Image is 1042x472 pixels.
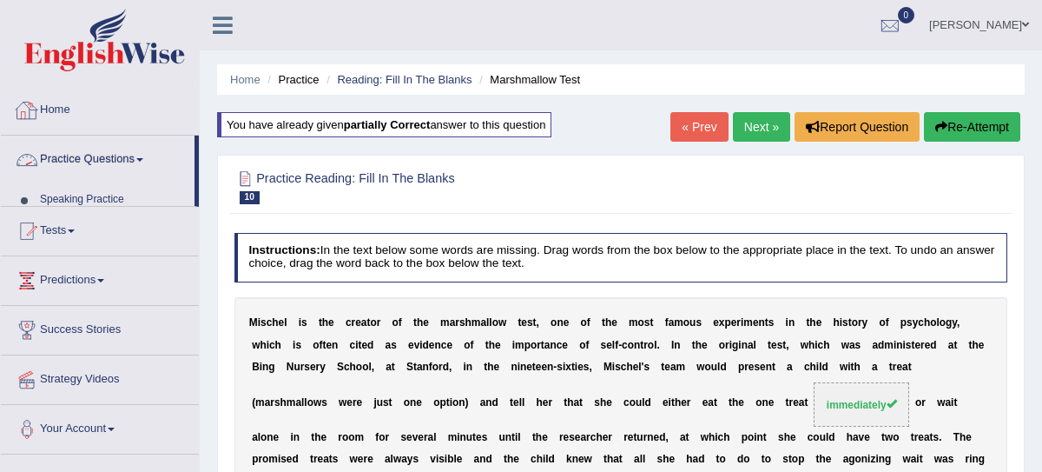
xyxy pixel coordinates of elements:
[930,339,936,351] b: d
[432,361,439,373] b: o
[295,339,301,351] b: s
[489,339,495,351] b: h
[587,316,590,329] b: f
[930,316,936,329] b: o
[579,339,585,351] b: o
[862,316,868,329] b: y
[669,316,675,329] b: a
[547,361,553,373] b: n
[368,361,371,373] b: l
[713,316,719,329] b: e
[485,339,489,351] b: t
[768,316,775,329] b: s
[749,361,755,373] b: e
[804,361,810,373] b: c
[696,361,704,373] b: w
[906,339,912,351] b: s
[464,361,466,373] b: i
[230,73,260,86] a: Home
[650,316,653,329] b: t
[344,118,431,131] b: partially correct
[615,361,621,373] b: s
[840,316,842,329] b: i
[240,191,260,204] span: 10
[268,361,274,373] b: g
[725,339,729,351] b: r
[902,339,905,351] b: i
[470,339,473,351] b: f
[518,361,520,373] b: i
[361,339,367,351] b: e
[275,339,281,351] b: h
[918,316,924,329] b: c
[601,339,607,351] b: s
[441,339,447,351] b: c
[304,361,310,373] b: s
[720,361,726,373] b: d
[633,361,639,373] b: e
[911,339,914,351] b: t
[413,361,417,373] b: t
[423,339,429,351] b: d
[320,361,326,373] b: y
[524,339,531,351] b: p
[696,339,702,351] b: h
[518,316,521,329] b: t
[924,316,930,329] b: h
[550,339,556,351] b: n
[272,316,278,329] b: h
[744,361,749,373] b: r
[531,339,537,351] b: o
[406,361,413,373] b: S
[544,339,551,351] b: a
[841,339,849,351] b: w
[322,316,328,329] b: h
[754,339,756,351] b: l
[736,316,741,329] b: r
[328,316,334,329] b: e
[948,339,954,351] b: a
[455,316,459,329] b: r
[612,361,615,373] b: i
[541,339,544,351] b: t
[753,316,759,329] b: e
[900,316,907,329] b: p
[355,339,358,351] b: i
[855,339,861,351] b: s
[656,339,659,351] b: .
[692,339,696,351] b: t
[702,339,708,351] b: e
[511,361,517,373] b: n
[858,316,862,329] b: r
[367,339,373,351] b: d
[580,316,586,329] b: o
[705,361,711,373] b: o
[532,361,536,373] b: t
[957,316,960,329] b: ,
[258,316,260,329] b: i
[768,339,771,351] b: t
[925,339,931,351] b: e
[563,361,565,373] b: i
[536,361,542,373] b: e
[413,316,417,329] b: t
[810,361,816,373] b: h
[386,339,392,351] b: a
[665,316,669,329] b: f
[564,316,570,329] b: e
[332,339,338,351] b: n
[551,316,557,329] b: o
[914,339,920,351] b: e
[575,361,577,373] b: i
[492,316,498,329] b: o
[537,339,541,351] b: r
[260,361,262,373] b: i
[742,339,748,351] b: n
[355,316,361,329] b: e
[316,361,320,373] b: r
[719,316,725,329] b: x
[886,316,889,329] b: f
[1,207,199,250] a: Tests
[814,339,817,351] b: i
[366,316,370,329] b: t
